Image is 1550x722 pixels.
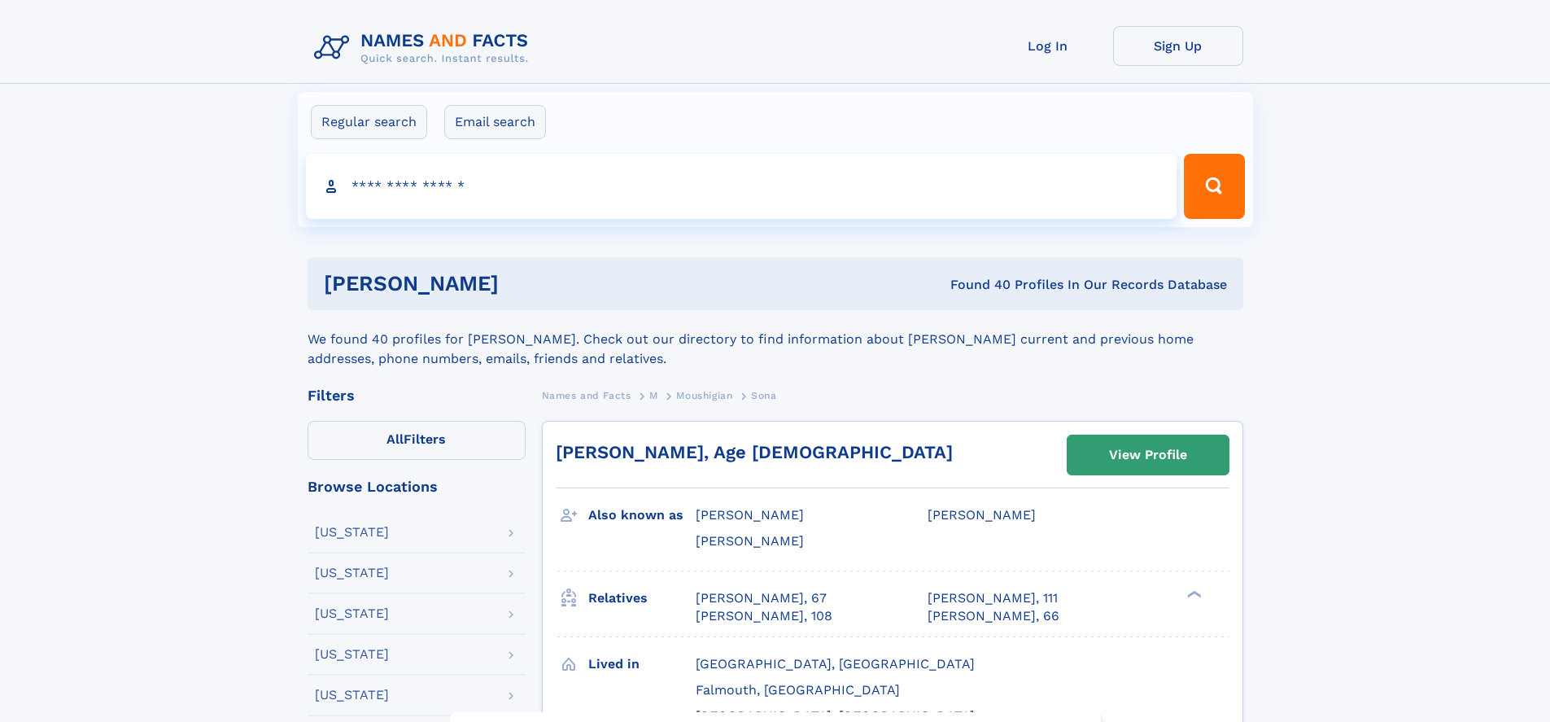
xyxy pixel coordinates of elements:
[588,584,696,612] h3: Relatives
[724,276,1227,294] div: Found 40 Profiles In Our Records Database
[649,390,658,401] span: M
[324,273,725,294] h1: [PERSON_NAME]
[751,390,776,401] span: Sona
[696,533,804,549] span: [PERSON_NAME]
[308,26,542,70] img: Logo Names and Facts
[542,385,631,405] a: Names and Facts
[983,26,1113,66] a: Log In
[556,442,953,462] a: [PERSON_NAME], Age [DEMOGRAPHIC_DATA]
[1109,436,1187,474] div: View Profile
[928,607,1059,625] a: [PERSON_NAME], 66
[306,154,1177,219] input: search input
[1184,154,1244,219] button: Search Button
[315,689,389,702] div: [US_STATE]
[696,507,804,523] span: [PERSON_NAME]
[308,421,526,460] label: Filters
[315,567,389,580] div: [US_STATE]
[588,501,696,529] h3: Also known as
[308,388,526,403] div: Filters
[315,526,389,539] div: [US_STATE]
[696,589,827,607] a: [PERSON_NAME], 67
[1183,589,1203,599] div: ❯
[696,656,975,672] span: [GEOGRAPHIC_DATA], [GEOGRAPHIC_DATA]
[649,385,658,405] a: M
[588,650,696,678] h3: Lived in
[444,105,546,139] label: Email search
[308,479,526,494] div: Browse Locations
[315,607,389,620] div: [US_STATE]
[1068,435,1229,475] a: View Profile
[928,507,1036,523] span: [PERSON_NAME]
[696,607,832,625] a: [PERSON_NAME], 108
[928,589,1058,607] a: [PERSON_NAME], 111
[676,390,732,401] span: Moushigian
[676,385,732,405] a: Moushigian
[386,431,404,447] span: All
[1113,26,1243,66] a: Sign Up
[315,648,389,661] div: [US_STATE]
[696,682,900,698] span: Falmouth, [GEOGRAPHIC_DATA]
[311,105,427,139] label: Regular search
[308,310,1243,369] div: We found 40 profiles for [PERSON_NAME]. Check out our directory to find information about [PERSON...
